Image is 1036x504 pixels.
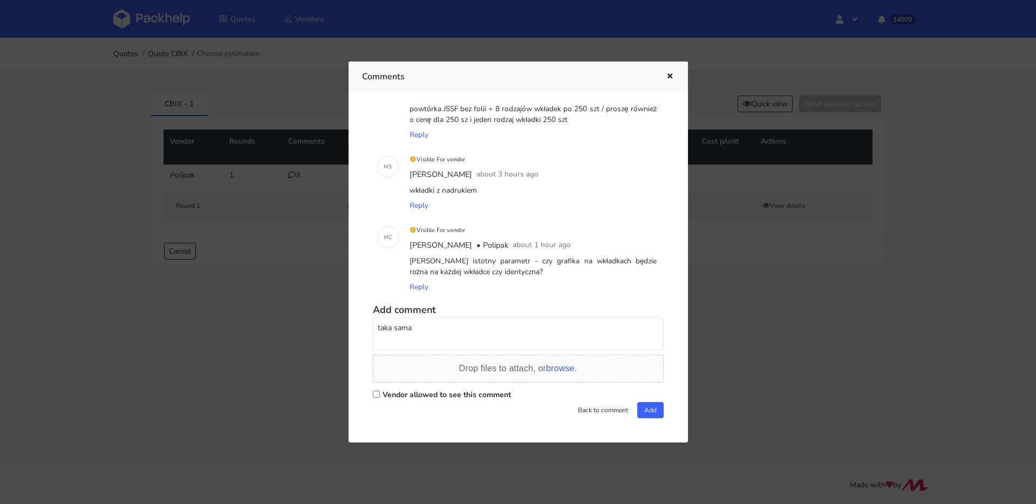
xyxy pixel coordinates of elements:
span: Reply [410,200,428,210]
h5: Add comment [373,304,664,316]
label: Vendor allowed to see this comment [383,390,511,400]
div: [PERSON_NAME] istotny parametr - czy grafika na wkładkach będzie rożna na każdej wkładce czy iden... [407,254,659,280]
h3: Comments [362,69,650,84]
div: about 1 hour ago [510,237,573,254]
span: Reply [410,282,428,292]
span: M [384,230,388,244]
div: wkładki z nadrukiem [407,183,659,198]
div: [PERSON_NAME] [407,237,474,254]
small: Visible For vendor [410,226,466,234]
span: M [384,160,388,174]
button: Add [637,402,664,418]
div: about 3 hours ago [474,167,541,183]
div: [PERSON_NAME] [407,167,474,183]
div: powtórka JSSF bez folii + 8 rodzajów wkładek po 250 szt / proszę również o cenę dla 250 sz i jede... [407,101,659,128]
button: Back to comment [571,402,635,418]
span: C [388,230,392,244]
span: S [388,160,392,174]
span: Reply [410,130,428,140]
span: browse. [546,364,577,373]
small: Visible For vendor [410,155,466,164]
div: • Polipak [474,237,510,254]
span: Drop files to attach, or [459,364,577,373]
